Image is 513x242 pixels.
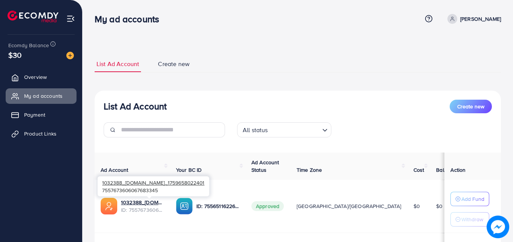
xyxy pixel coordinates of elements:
[8,11,58,22] img: logo
[24,92,63,100] span: My ad accounts
[450,100,492,113] button: Create new
[461,194,484,203] p: Add Fund
[102,179,204,186] span: 1032388_[DOMAIN_NAME]_1759658022401
[297,166,322,174] span: Time Zone
[6,126,77,141] a: Product Links
[436,202,443,210] span: $0
[121,206,164,214] span: ID: 7557673606067683345
[24,73,47,81] span: Overview
[6,88,77,103] a: My ad accounts
[176,166,202,174] span: Your BC ID
[24,111,45,119] span: Payment
[176,198,193,214] img: ic-ba-acc.ded83a64.svg
[457,103,484,110] span: Create new
[66,52,74,59] img: image
[251,201,284,211] span: Approved
[413,166,424,174] span: Cost
[237,122,331,137] div: Search for option
[270,123,319,136] input: Search for option
[95,14,165,25] h3: My ad accounts
[101,166,129,174] span: Ad Account
[8,42,49,49] span: Ecomdy Balance
[6,107,77,122] a: Payment
[96,60,139,68] span: List Ad Account
[460,14,501,23] p: [PERSON_NAME]
[450,212,489,227] button: Withdraw
[413,202,420,210] span: $0
[461,215,483,224] p: Withdraw
[297,202,401,210] span: [GEOGRAPHIC_DATA]/[GEOGRAPHIC_DATA]
[251,159,279,174] span: Ad Account Status
[450,192,489,206] button: Add Fund
[98,176,209,196] div: 7557673606067683345
[444,14,501,24] a: [PERSON_NAME]
[66,14,75,23] img: menu
[24,130,57,137] span: Product Links
[121,199,164,206] a: 1032388_[DOMAIN_NAME]_1759658022401
[487,216,508,237] img: image
[104,101,167,112] h3: List Ad Account
[196,202,239,211] p: ID: 7556511622665945105
[450,166,466,174] span: Action
[158,60,190,68] span: Create new
[436,166,456,174] span: Balance
[8,49,21,60] span: $30
[101,198,117,214] img: ic-ads-acc.e4c84228.svg
[241,125,270,136] span: All status
[6,69,77,85] a: Overview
